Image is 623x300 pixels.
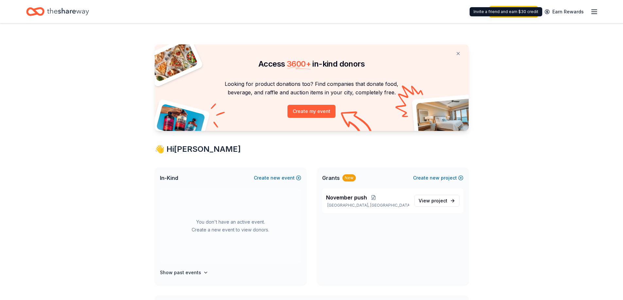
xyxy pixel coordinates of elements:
[341,111,373,136] img: Curvy arrow
[489,6,538,18] a: Start free trial
[419,197,447,205] span: View
[160,269,208,276] button: Show past events
[287,59,311,69] span: 3600 +
[431,198,447,203] span: project
[160,188,301,263] div: You don't have an active event. Create a new event to view donors.
[430,174,440,182] span: new
[147,40,198,82] img: Pizza
[160,174,178,182] span: In-Kind
[287,105,336,118] button: Create my event
[342,174,356,182] div: New
[258,59,365,69] span: Access in-kind donors
[155,144,469,154] div: 👋 Hi [PERSON_NAME]
[470,7,542,16] div: Invite a friend and earn $30 credit
[254,174,301,182] button: Createnewevent
[163,80,461,97] p: Looking for product donations too? Find companies that donate food, beverage, and raffle and auct...
[414,195,459,207] a: View project
[413,174,463,182] button: Createnewproject
[326,203,409,208] p: [GEOGRAPHIC_DATA], [GEOGRAPHIC_DATA]
[270,174,280,182] span: new
[160,269,201,276] h4: Show past events
[26,4,89,19] a: Home
[322,174,340,182] span: Grants
[326,194,367,201] span: November push
[541,6,588,18] a: Earn Rewards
